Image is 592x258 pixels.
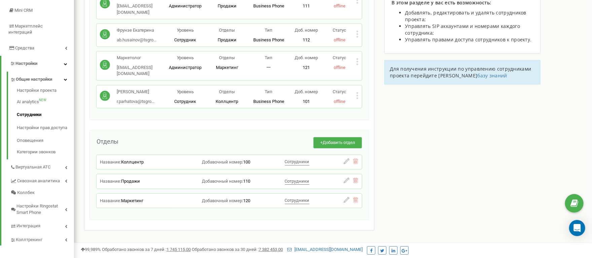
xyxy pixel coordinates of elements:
[290,65,323,71] p: 121
[17,134,74,147] a: Оповещения
[121,159,144,164] span: Коллцентр
[17,96,74,109] a: AI analyticsNEW
[333,89,346,94] span: Статус
[1,56,74,72] a: Настройки
[243,179,250,184] span: 110
[121,198,143,203] span: Маркетинг
[177,55,194,60] span: Уровень
[17,121,74,135] a: Настройки прав доступа
[16,237,42,243] span: Коллтрекинг
[290,3,323,9] p: 111
[100,179,121,184] span: Название:
[265,28,272,33] span: Тип
[219,55,235,60] span: Отделы
[17,87,74,96] a: Настройки проекта
[121,179,140,184] span: Продажи
[17,178,60,184] span: Сквозная аналитика
[219,89,235,94] span: Отделы
[169,65,201,70] span: Администратор
[174,99,196,104] span: Сотрудник
[295,55,318,60] span: Доб. номер
[216,99,238,104] span: Коллцентр
[405,23,520,36] span: Управлять SIP аккаунтами и номерами каждого сотрудника;
[17,147,74,155] a: Категории звонков
[166,247,191,252] u: 1 745 115,00
[290,37,323,43] p: 112
[117,3,164,15] p: [EMAIL_ADDRESS][DOMAIN_NAME]
[15,61,37,66] span: Настройки
[202,179,243,184] span: Добавочный номер:
[218,3,236,8] span: Продажи
[10,72,74,85] a: Общие настройки
[10,173,74,187] a: Сквозная аналитика
[177,28,194,33] span: Уровень
[405,9,526,23] span: Добавлять, редактировать и удалять сотрудников проекта;
[243,198,250,203] span: 120
[259,247,283,252] u: 7 382 453,00
[202,159,243,164] span: Добавочный номер:
[117,65,152,76] span: [EMAIL_ADDRESS][DOMAIN_NAME]
[10,198,74,218] a: Настройки Ringostat Smart Phone
[248,65,290,71] p: 一
[390,66,531,79] span: Для получения инструкции по управлению сотрудниками проекта перейдите [PERSON_NAME]
[216,65,238,70] span: Маркетинг
[177,89,194,94] span: Уровень
[10,159,74,173] a: Виртуальная АТС
[253,3,284,8] span: Business Phone
[192,247,283,252] span: Обработано звонков за 30 дней :
[117,99,154,104] span: r.parhatova@tsgro...
[97,138,118,145] span: Отделы
[285,198,309,203] span: Сотрудники
[102,247,191,252] span: Обработано звонков за 7 дней :
[290,99,323,105] p: 101
[81,247,101,252] span: 99,989%
[285,179,309,184] span: Сотрудники
[17,190,35,196] span: Коллбек
[285,159,309,164] span: Сотрудники
[117,55,164,61] p: Маркетолог
[287,247,363,252] a: [EMAIL_ADDRESS][DOMAIN_NAME]
[15,45,34,50] span: Средства
[174,37,196,42] span: Сотрудник
[117,37,156,42] span: ab.husainov@tsgro...
[243,159,250,164] span: 100
[295,28,318,33] span: Доб. номер
[569,220,585,236] div: Open Intercom Messenger
[334,37,345,42] span: offline
[100,198,121,203] span: Название:
[169,3,201,8] span: Администратор
[10,232,74,246] a: Коллтрекинг
[478,72,507,79] a: базу знаний
[8,24,43,35] span: Маркетплейс интеграций
[16,223,40,229] span: Интеграция
[253,99,284,104] span: Business Phone
[16,203,65,216] span: Настройки Ringostat Smart Phone
[17,108,74,121] a: Сотрудники
[313,137,362,148] button: +Добавить отдел
[333,28,346,33] span: Статус
[323,140,355,145] span: Добавить отдел
[405,36,531,43] span: Управлять правами доступа сотрудников к проекту.
[15,164,50,171] span: Виртуальная АТС
[334,3,345,8] span: offline
[218,37,236,42] span: Продажи
[265,89,272,94] span: Тип
[265,55,272,60] span: Тип
[14,8,33,13] span: Mini CRM
[295,89,318,94] span: Доб. номер
[334,99,345,104] span: offline
[219,28,235,33] span: Отделы
[10,187,74,199] a: Коллбек
[10,218,74,232] a: Интеграция
[16,76,52,83] span: Общие настройки
[117,89,154,95] p: [PERSON_NAME]
[117,27,156,34] p: Фрунзе Екатерина
[100,159,121,164] span: Название:
[333,55,346,60] span: Статус
[202,198,243,203] span: Добавочный номер:
[334,65,345,70] span: offline
[253,37,284,42] span: Business Phone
